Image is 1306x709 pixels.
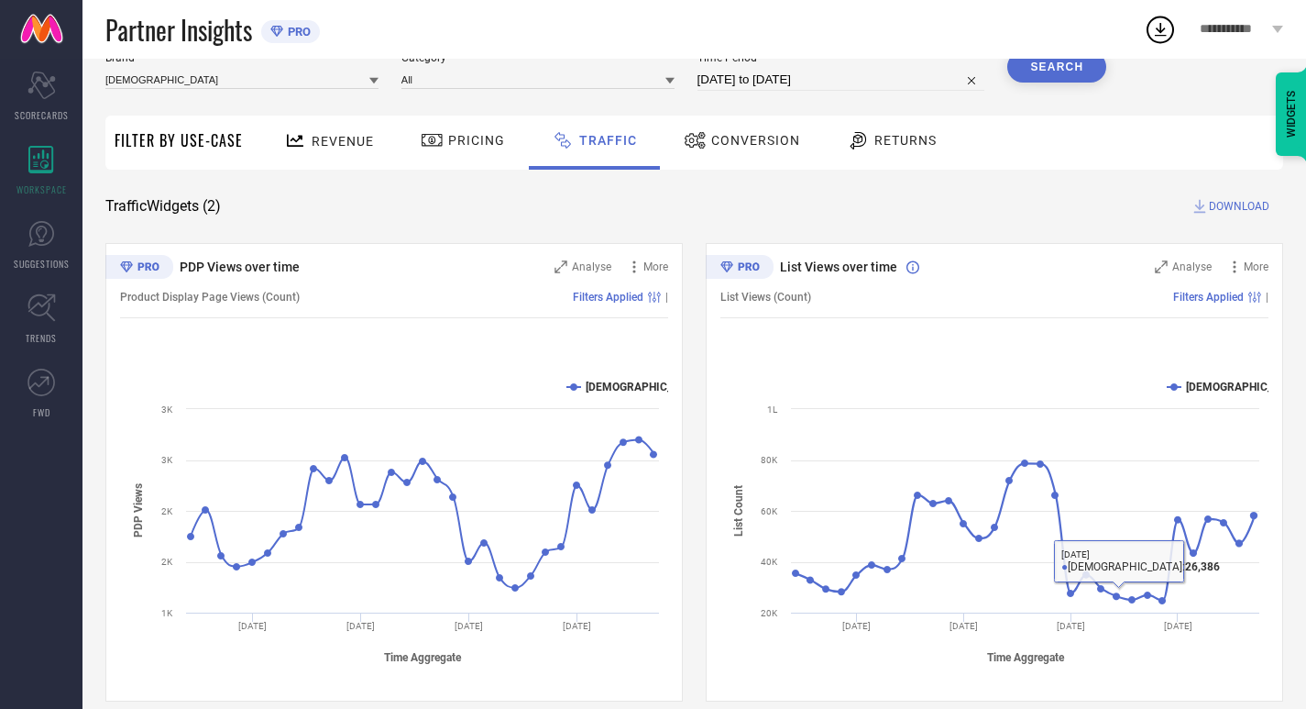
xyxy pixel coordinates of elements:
[732,485,745,537] tspan: List Count
[720,291,811,304] span: List Views (Count)
[711,133,800,148] span: Conversion
[15,108,69,122] span: SCORECARDS
[573,291,643,304] span: Filters Applied
[761,455,778,465] text: 80K
[312,134,374,149] span: Revenue
[579,133,637,148] span: Traffic
[161,506,173,516] text: 2K
[161,608,173,618] text: 1K
[767,404,778,415] text: 1L
[761,608,778,618] text: 20K
[115,129,243,151] span: Filter By Use-Case
[949,621,978,631] text: [DATE]
[1186,381,1301,393] text: [DEMOGRAPHIC_DATA]
[1144,13,1177,46] div: Open download list
[1057,621,1085,631] text: [DATE]
[161,455,173,465] text: 3K
[1266,291,1268,304] span: |
[180,260,300,274] span: PDP Views over time
[987,651,1065,664] tspan: Time Aggregate
[105,197,221,216] span: Traffic Widgets ( 2 )
[14,257,70,271] span: SUGGESTIONS
[283,25,311,39] span: PRO
[554,260,567,273] svg: Zoom
[1244,260,1268,273] span: More
[1209,197,1269,216] span: DOWNLOAD
[161,404,173,415] text: 3K
[1007,51,1106,83] button: Search
[448,133,505,148] span: Pricing
[1155,260,1168,273] svg: Zoom
[455,621,483,631] text: [DATE]
[572,260,611,273] span: Analyse
[16,183,67,196] span: WORKSPACE
[643,260,668,273] span: More
[563,621,591,631] text: [DATE]
[105,255,173,282] div: Premium
[665,291,668,304] span: |
[706,255,774,282] div: Premium
[26,331,57,345] span: TRENDS
[132,483,145,537] tspan: PDP Views
[761,506,778,516] text: 60K
[842,621,871,631] text: [DATE]
[105,11,252,49] span: Partner Insights
[1173,291,1244,304] span: Filters Applied
[586,381,701,393] text: [DEMOGRAPHIC_DATA]
[161,557,173,567] text: 2K
[874,133,937,148] span: Returns
[1164,621,1192,631] text: [DATE]
[238,621,267,631] text: [DATE]
[384,651,462,664] tspan: Time Aggregate
[33,405,50,419] span: FWD
[780,260,897,274] span: List Views over time
[1172,260,1212,273] span: Analyse
[697,69,985,91] input: Select time period
[346,621,375,631] text: [DATE]
[761,557,778,567] text: 40K
[120,291,300,304] span: Product Display Page Views (Count)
